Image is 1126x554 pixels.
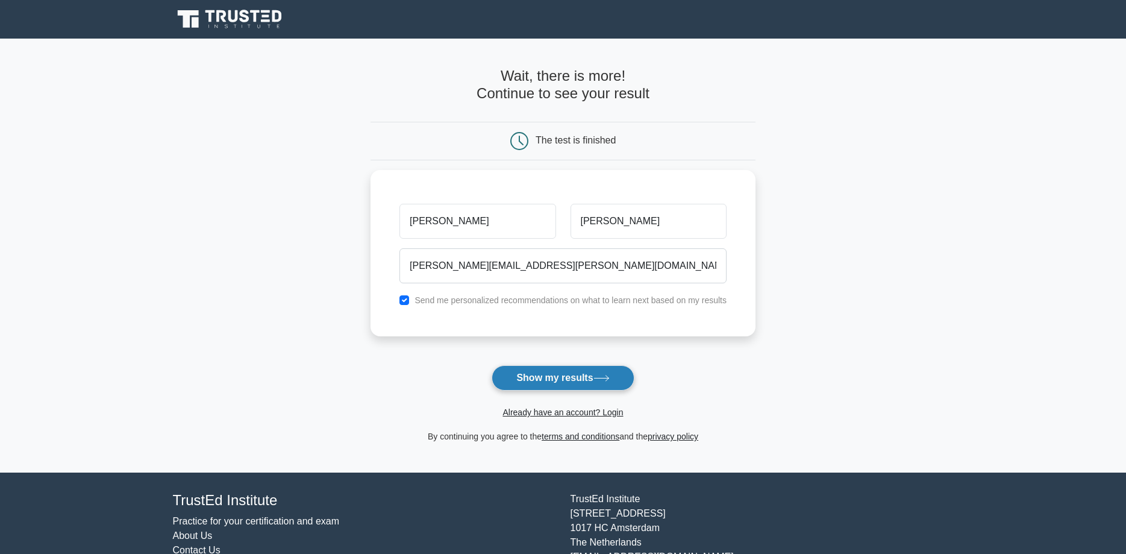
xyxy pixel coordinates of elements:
div: The test is finished [536,135,616,145]
a: About Us [173,530,213,541]
a: Practice for your certification and exam [173,516,340,526]
button: Show my results [492,365,634,391]
a: privacy policy [648,432,698,441]
h4: Wait, there is more! Continue to see your result [371,68,755,102]
h4: TrustEd Institute [173,492,556,509]
a: Already have an account? Login [502,408,623,417]
input: First name [399,204,555,239]
input: Last name [571,204,727,239]
div: By continuing you agree to the and the [363,429,763,444]
label: Send me personalized recommendations on what to learn next based on my results [414,295,727,305]
a: terms and conditions [542,432,619,441]
input: Email [399,248,727,283]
